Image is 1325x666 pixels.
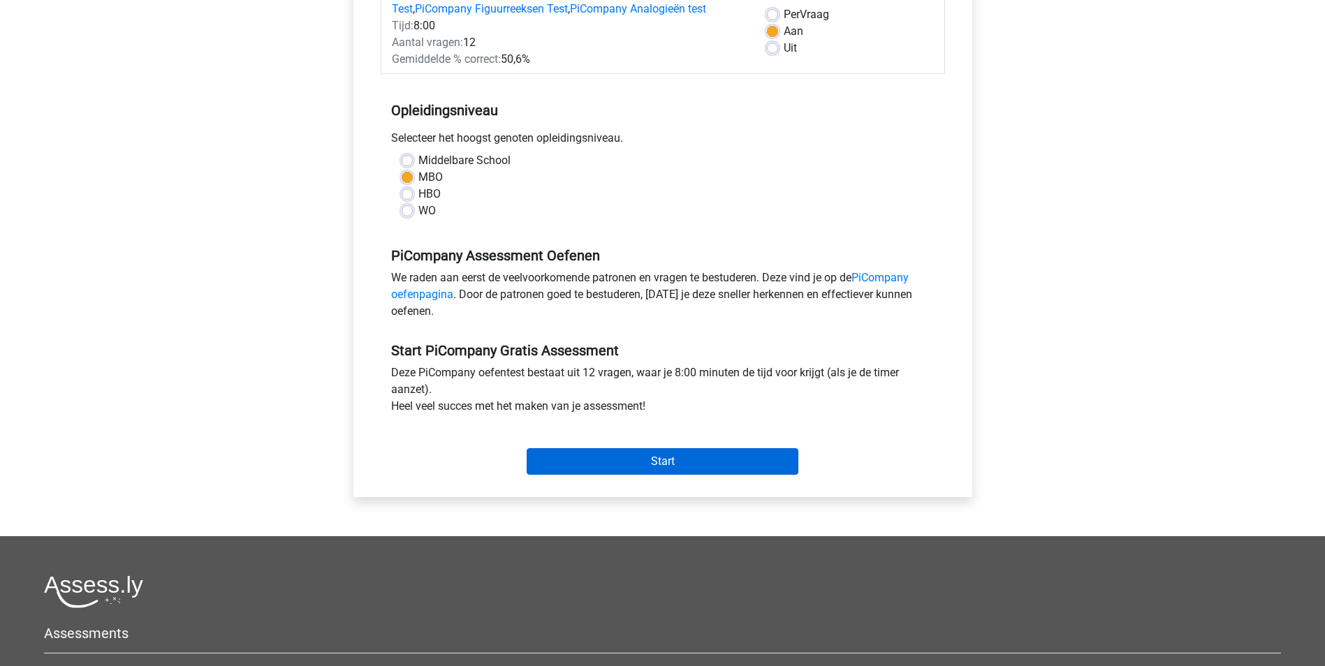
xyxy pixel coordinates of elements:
[415,2,568,15] a: PiCompany Figuurreeksen Test
[784,23,803,40] label: Aan
[381,364,945,420] div: Deze PiCompany oefentest bestaat uit 12 vragen, waar je 8:00 minuten de tijd voor krijgt (als je ...
[391,96,935,124] h5: Opleidingsniveau
[392,52,501,66] span: Gemiddelde % correct:
[392,19,413,32] span: Tijd:
[418,152,511,169] label: Middelbare School
[381,51,756,68] div: 50,6%
[381,269,945,325] div: We raden aan eerst de veelvoorkomende patronen en vragen te bestuderen. Deze vind je op de . Door...
[381,17,756,34] div: 8:00
[418,169,443,186] label: MBO
[418,186,441,202] label: HBO
[527,448,798,475] input: Start
[391,342,935,359] h5: Start PiCompany Gratis Assessment
[381,130,945,152] div: Selecteer het hoogst genoten opleidingsniveau.
[391,247,935,264] h5: PiCompany Assessment Oefenen
[784,6,829,23] label: Vraag
[44,625,1281,642] h5: Assessments
[392,36,463,49] span: Aantal vragen:
[418,202,436,219] label: WO
[570,2,706,15] a: PiCompany Analogieën test
[784,8,800,21] span: Per
[381,34,756,51] div: 12
[44,575,143,608] img: Assessly logo
[784,40,797,57] label: Uit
